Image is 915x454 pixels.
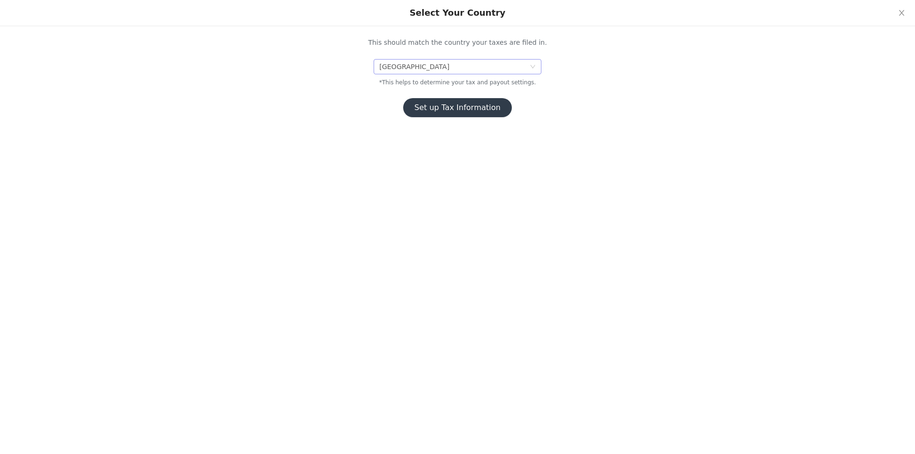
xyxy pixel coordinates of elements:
p: This should match the country your taxes are filed in. [303,38,612,48]
i: icon: down [530,64,536,71]
p: *This helps to determine your tax and payout settings. [303,78,612,87]
button: Set up Tax Information [403,98,512,117]
i: icon: close [898,9,905,17]
div: Germany [379,60,449,74]
div: Select Your Country [409,8,505,18]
